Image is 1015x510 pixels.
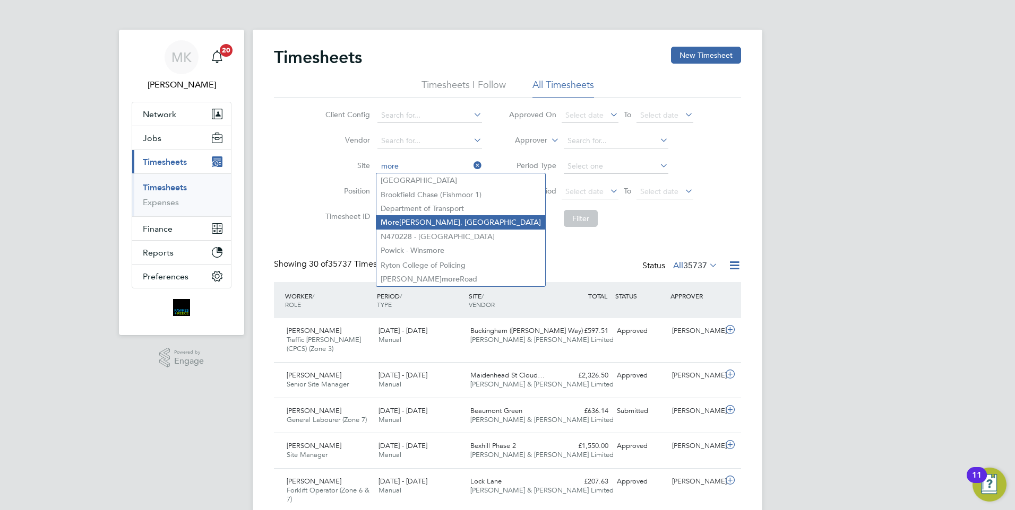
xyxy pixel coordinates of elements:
span: [PERSON_NAME] & [PERSON_NAME] Limited [470,380,614,389]
nav: Main navigation [119,30,244,335]
label: Approved On [509,110,556,119]
span: 20 [220,44,233,57]
span: Jobs [143,133,161,143]
a: Timesheets [143,182,187,192]
span: [DATE] - [DATE] [379,441,427,450]
span: Engage [174,357,204,366]
div: £207.63 [557,473,613,490]
label: Approver [500,135,547,146]
div: Approved [613,322,668,340]
span: Forklift Operator (Zone 6 & 7) [287,486,369,504]
a: Powered byEngage [159,348,204,368]
button: Open Resource Center, 11 new notifications [973,468,1007,502]
a: MK[PERSON_NAME] [132,40,231,91]
label: Period Type [509,161,556,170]
span: [PERSON_NAME] & [PERSON_NAME] Limited [470,335,614,344]
div: STATUS [613,286,668,305]
div: [PERSON_NAME] [668,402,723,420]
div: Submitted [613,402,668,420]
span: 30 of [309,259,328,269]
span: Manual [379,335,401,344]
span: ROLE [285,300,301,309]
span: [PERSON_NAME] & [PERSON_NAME] Limited [470,450,614,459]
label: Timesheet ID [322,212,370,221]
span: Select date [640,110,678,120]
div: [PERSON_NAME] [668,437,723,455]
input: Select one [564,159,668,174]
span: [PERSON_NAME] [287,326,341,335]
li: Brookfield Chase (Fishmoor 1) [376,188,545,201]
span: [PERSON_NAME] [287,441,341,450]
span: [DATE] - [DATE] [379,477,427,486]
label: All [673,260,718,271]
button: Jobs [132,126,231,150]
span: Timesheets [143,157,187,167]
li: N470228 - [GEOGRAPHIC_DATA] [376,230,545,243]
label: Vendor [322,135,370,145]
span: [PERSON_NAME] [287,406,341,415]
span: Beaumont Green [470,406,522,415]
span: TYPE [377,300,392,309]
span: Traffic [PERSON_NAME] (CPCS) (Zone 3) [287,335,361,353]
input: Search for... [377,108,482,123]
span: [PERSON_NAME] & [PERSON_NAME] Limited [470,486,614,495]
span: Bexhill Phase 2 [470,441,516,450]
span: Manual [379,380,401,389]
div: Timesheets [132,173,231,216]
span: / [481,292,484,300]
span: Select date [565,187,604,196]
li: Department of Transport [376,201,545,215]
div: £2,326.50 [557,367,613,384]
h2: Timesheets [274,47,362,68]
div: £1,550.00 [557,437,613,455]
span: [DATE] - [DATE] [379,371,427,380]
label: Position [322,186,370,196]
span: To [621,184,634,198]
div: Approved [613,367,668,384]
span: Select date [565,110,604,120]
span: Site Manager [287,450,328,459]
div: APPROVER [668,286,723,305]
button: New Timesheet [671,47,741,64]
span: 35737 [683,260,707,271]
li: [GEOGRAPHIC_DATA] [376,173,545,187]
span: [PERSON_NAME] [287,477,341,486]
button: Reports [132,241,231,264]
span: Mary Kuchina [132,78,231,91]
div: Approved [613,437,668,455]
span: Select date [640,187,678,196]
div: £636.14 [557,402,613,420]
b: more [426,246,444,255]
div: [PERSON_NAME] [668,322,723,340]
div: 11 [972,475,982,489]
span: Finance [143,224,173,234]
li: Timesheets I Follow [422,78,506,98]
button: Preferences [132,265,231,288]
a: Expenses [143,197,179,207]
span: / [400,292,402,300]
label: Site [322,161,370,170]
span: Manual [379,450,401,459]
span: Senior Site Manager [287,380,349,389]
span: VENDOR [469,300,495,309]
input: Search for... [377,159,482,174]
span: / [312,292,314,300]
li: Ryton College of Policing [376,258,545,272]
span: [DATE] - [DATE] [379,326,427,335]
span: Powered by [174,348,204,357]
span: [DATE] - [DATE] [379,406,427,415]
button: Timesheets [132,150,231,173]
button: Finance [132,217,231,240]
span: [PERSON_NAME] & [PERSON_NAME] Limited [470,415,614,424]
button: Filter [564,210,598,227]
div: [PERSON_NAME] [668,367,723,384]
a: Go to home page [132,299,231,316]
span: Maidenhead St Cloud… [470,371,545,380]
span: To [621,108,634,121]
span: 35737 Timesheets [309,259,398,269]
b: More [381,218,399,227]
b: more [442,275,460,284]
li: [PERSON_NAME], [GEOGRAPHIC_DATA] [376,215,545,230]
div: SITE [466,286,558,314]
div: [PERSON_NAME] [668,473,723,490]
